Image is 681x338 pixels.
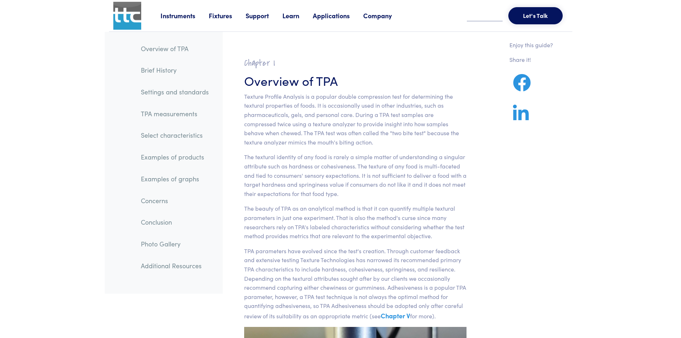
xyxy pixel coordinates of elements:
[135,40,214,57] a: Overview of TPA
[244,72,467,89] h3: Overview of TPA
[161,11,209,20] a: Instruments
[244,246,467,321] p: TPA parameters have evolved since the test's creation. Through customer feedback and extensive te...
[135,192,214,209] a: Concerns
[135,127,214,143] a: Select characteristics
[113,2,141,30] img: ttc_logo_1x1_v1.0.png
[509,113,532,122] a: Share on LinkedIn
[313,11,363,20] a: Applications
[135,258,214,274] a: Additional Resources
[135,84,214,100] a: Settings and standards
[363,11,405,20] a: Company
[135,62,214,78] a: Brief History
[135,106,214,122] a: TPA measurements
[209,11,246,20] a: Fixtures
[244,152,467,198] p: The textural identity of any food is rarely a simple matter of understanding a singular attribute...
[244,58,467,69] h2: Chapter I
[135,171,214,187] a: Examples of graphs
[135,214,214,230] a: Conclusion
[509,40,553,50] p: Enjoy this guide?
[508,7,563,24] button: Let's Talk
[246,11,282,20] a: Support
[135,236,214,252] a: Photo Gallery
[135,149,214,165] a: Examples of products
[381,311,410,320] a: Chapter V
[282,11,313,20] a: Learn
[244,204,467,240] p: The beauty of TPA as an analytical method is that it can quantify multiple textural parameters in...
[244,92,467,147] p: Texture Profile Analysis is a popular double compression test for determining the textural proper...
[509,55,553,64] p: Share it!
